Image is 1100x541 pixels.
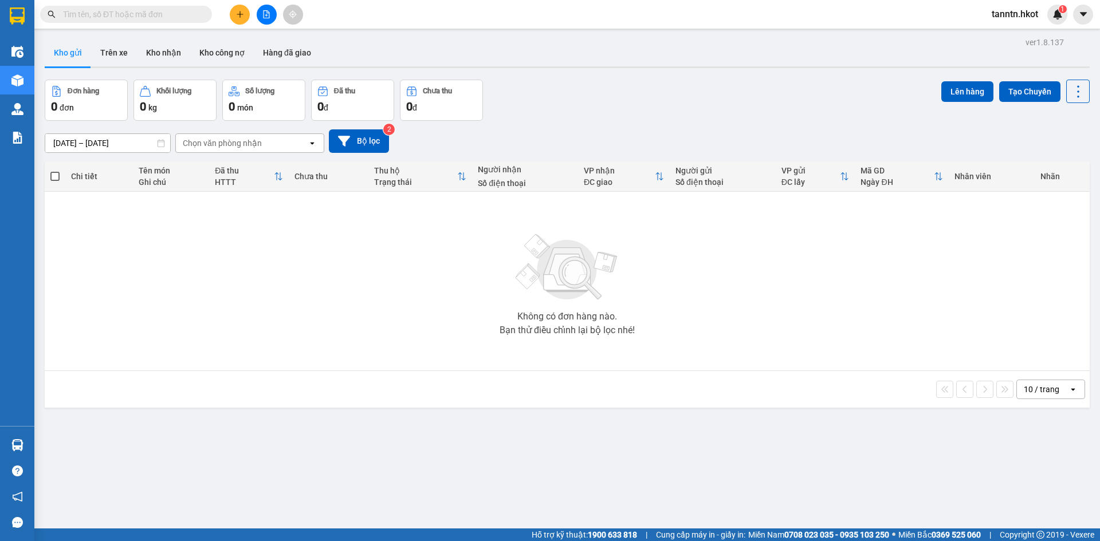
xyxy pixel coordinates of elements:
[257,5,277,25] button: file-add
[311,80,394,121] button: Đã thu0đ
[215,166,274,175] div: Đã thu
[137,39,190,66] button: Kho nhận
[1073,5,1093,25] button: caret-down
[989,528,991,541] span: |
[324,103,328,112] span: đ
[412,103,417,112] span: đ
[781,177,840,187] div: ĐC lấy
[400,80,483,121] button: Chưa thu0đ
[183,137,262,149] div: Chọn văn phòng nhận
[478,165,572,174] div: Người nhận
[148,103,157,112] span: kg
[308,139,317,148] svg: open
[48,10,56,18] span: search
[748,528,889,541] span: Miền Nam
[374,166,457,175] div: Thu hộ
[784,530,889,539] strong: 0708 023 035 - 0935 103 250
[133,80,217,121] button: Khối lượng0kg
[588,530,637,539] strong: 1900 633 818
[215,177,274,187] div: HTTT
[45,80,128,121] button: Đơn hàng0đơn
[60,103,74,112] span: đơn
[230,5,250,25] button: plus
[500,326,635,335] div: Bạn thử điều chỉnh lại bộ lọc nhé!
[1036,531,1044,539] span: copyright
[1026,36,1064,49] div: ver 1.8.137
[423,87,452,95] div: Chưa thu
[51,100,57,113] span: 0
[584,177,655,187] div: ĐC giao
[983,7,1047,21] span: tanntn.hkot
[954,172,1028,181] div: Nhân viên
[584,166,655,175] div: VP nhận
[510,227,624,307] img: svg+xml;base64,PHN2ZyBjbGFzcz0ibGlzdC1wbHVnX19zdmciIHhtbG5zPSJodHRwOi8vd3d3LnczLm9yZy8yMDAwL3N2Zy...
[236,10,244,18] span: plus
[68,87,99,95] div: Đơn hàng
[999,81,1060,102] button: Tạo Chuyến
[781,166,840,175] div: VP gửi
[861,177,934,187] div: Ngày ĐH
[209,161,289,192] th: Toggle SortBy
[254,39,320,66] button: Hàng đã giao
[656,528,745,541] span: Cung cấp máy in - giấy in:
[139,166,203,175] div: Tên món
[776,161,855,192] th: Toggle SortBy
[237,103,253,112] span: món
[1078,9,1089,19] span: caret-down
[334,87,355,95] div: Đã thu
[71,172,127,181] div: Chi tiết
[139,177,203,187] div: Ghi chú
[12,465,23,476] span: question-circle
[383,124,395,135] sup: 2
[11,103,23,115] img: warehouse-icon
[1068,385,1078,394] svg: open
[11,439,23,451] img: warehouse-icon
[1059,5,1067,13] sup: 1
[517,312,617,321] div: Không có đơn hàng nào.
[1052,9,1063,19] img: icon-new-feature
[941,81,993,102] button: Lên hàng
[329,129,389,153] button: Bộ lọc
[190,39,254,66] button: Kho công nợ
[374,177,457,187] div: Trạng thái
[11,46,23,58] img: warehouse-icon
[91,39,137,66] button: Trên xe
[229,100,235,113] span: 0
[368,161,472,192] th: Toggle SortBy
[1060,5,1064,13] span: 1
[12,517,23,528] span: message
[898,528,981,541] span: Miền Bắc
[262,10,270,18] span: file-add
[317,100,324,113] span: 0
[1024,384,1059,395] div: 10 / trang
[245,87,274,95] div: Số lượng
[861,166,934,175] div: Mã GD
[10,7,25,25] img: logo-vxr
[63,8,198,21] input: Tìm tên, số ĐT hoặc mã đơn
[156,87,191,95] div: Khối lượng
[646,528,647,541] span: |
[140,100,146,113] span: 0
[892,532,895,537] span: ⚪️
[406,100,412,113] span: 0
[675,177,770,187] div: Số điện thoại
[12,491,23,502] span: notification
[675,166,770,175] div: Người gửi
[578,161,670,192] th: Toggle SortBy
[45,134,170,152] input: Select a date range.
[289,10,297,18] span: aim
[478,179,572,188] div: Số điện thoại
[532,528,637,541] span: Hỗ trợ kỹ thuật:
[283,5,303,25] button: aim
[294,172,363,181] div: Chưa thu
[1040,172,1084,181] div: Nhãn
[222,80,305,121] button: Số lượng0món
[45,39,91,66] button: Kho gửi
[855,161,949,192] th: Toggle SortBy
[11,132,23,144] img: solution-icon
[932,530,981,539] strong: 0369 525 060
[11,74,23,86] img: warehouse-icon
